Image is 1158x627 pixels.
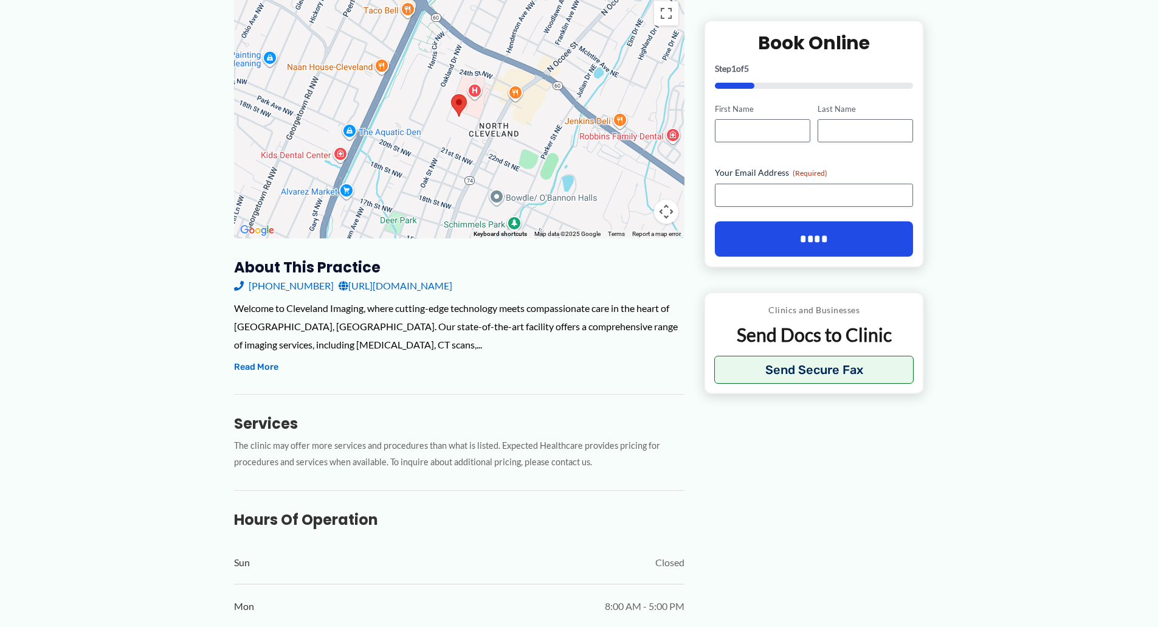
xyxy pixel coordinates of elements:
[339,277,452,295] a: [URL][DOMAIN_NAME]
[744,63,749,73] span: 5
[714,323,914,347] p: Send Docs to Clinic
[234,597,254,615] span: Mon
[715,64,914,72] p: Step of
[793,168,827,178] span: (Required)
[632,230,681,237] a: Report a map error
[234,553,250,572] span: Sun
[534,230,601,237] span: Map data ©2025 Google
[715,103,810,114] label: First Name
[605,597,684,615] span: 8:00 AM - 5:00 PM
[654,199,678,224] button: Map camera controls
[234,510,684,529] h3: Hours of Operation
[731,63,736,73] span: 1
[654,1,678,26] button: Toggle fullscreen view
[714,356,914,384] button: Send Secure Fax
[715,30,914,54] h2: Book Online
[237,223,277,238] a: Open this area in Google Maps (opens a new window)
[237,223,277,238] img: Google
[234,299,684,353] div: Welcome to Cleveland Imaging, where cutting-edge technology meets compassionate care in the heart...
[655,553,684,572] span: Closed
[818,103,913,114] label: Last Name
[715,167,914,179] label: Your Email Address
[714,302,914,318] p: Clinics and Businesses
[234,438,684,471] p: The clinic may offer more services and procedures than what is listed. Expected Healthcare provid...
[234,360,278,375] button: Read More
[234,258,684,277] h3: About this practice
[234,414,684,433] h3: Services
[234,277,334,295] a: [PHONE_NUMBER]
[608,230,625,237] a: Terms (opens in new tab)
[474,230,527,238] button: Keyboard shortcuts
